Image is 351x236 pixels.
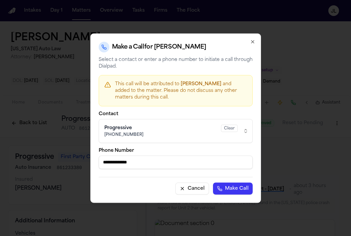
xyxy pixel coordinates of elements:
button: Make Call [213,182,253,194]
span: [PERSON_NAME] [181,81,221,86]
div: Progressive [104,124,217,131]
span: [PHONE_NUMBER] [104,132,217,137]
p: This call will be attributed to and added to the matter. Please do not discuss any other matters ... [115,81,247,101]
p: Select a contact or enter a phone number to initiate a call through Dialpad. [99,56,253,70]
label: Contact [99,112,253,116]
div: Clear [221,124,238,132]
button: Cancel [175,182,209,194]
h2: Make a Call for [PERSON_NAME] [112,42,206,52]
label: Phone Number [99,148,253,153]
